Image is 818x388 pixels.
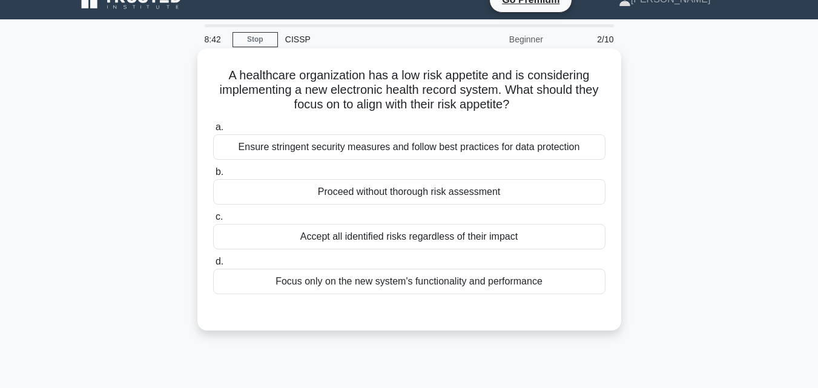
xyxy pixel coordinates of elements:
div: Ensure stringent security measures and follow best practices for data protection [213,134,605,160]
span: b. [216,166,223,177]
div: Focus only on the new system's functionality and performance [213,269,605,294]
div: Beginner [444,27,550,51]
div: 8:42 [197,27,233,51]
h5: A healthcare organization has a low risk appetite and is considering implementing a new electroni... [212,68,607,113]
div: 2/10 [550,27,621,51]
div: Accept all identified risks regardless of their impact [213,224,605,249]
a: Stop [233,32,278,47]
span: a. [216,122,223,132]
div: CISSP [278,27,444,51]
span: d. [216,256,223,266]
span: c. [216,211,223,222]
div: Proceed without thorough risk assessment [213,179,605,205]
